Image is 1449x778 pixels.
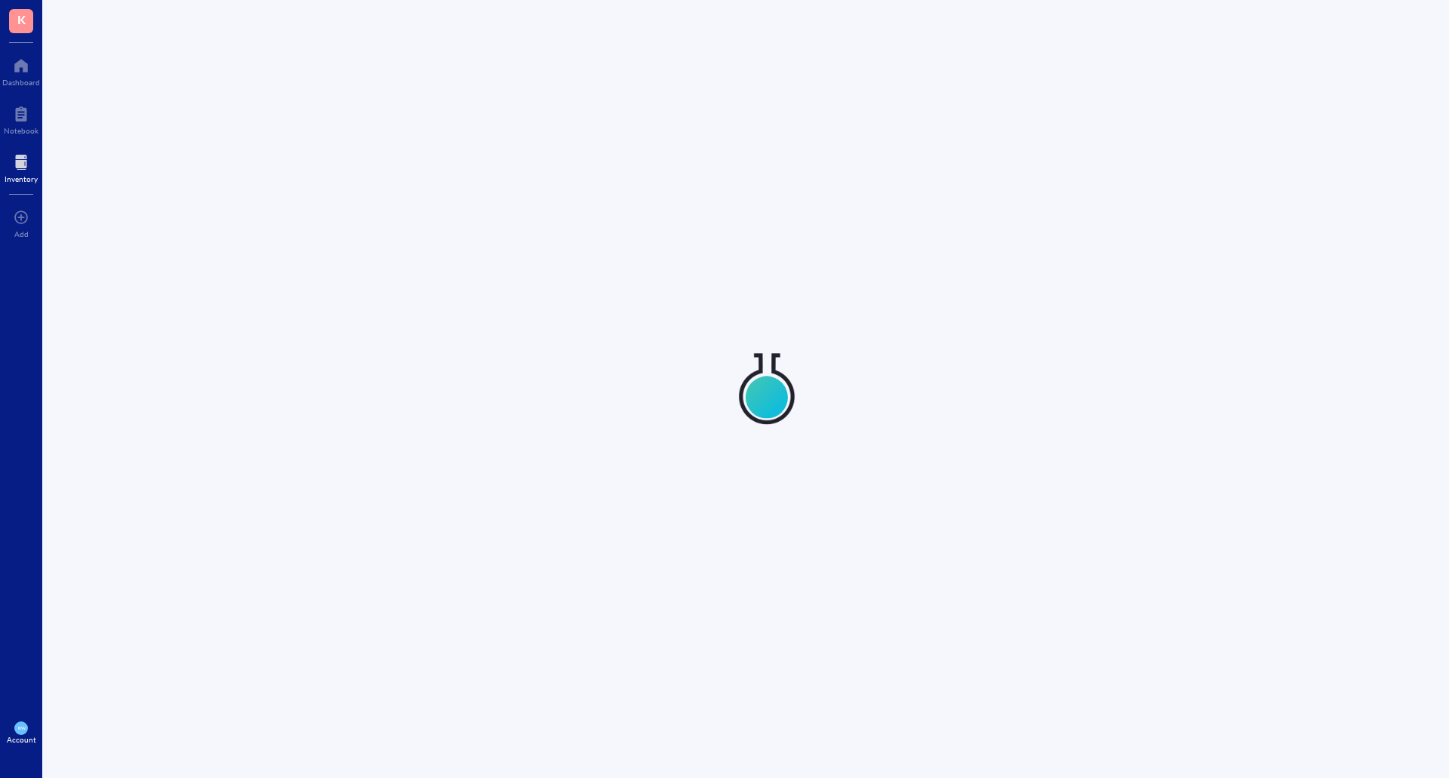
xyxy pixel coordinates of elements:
div: Inventory [5,174,38,183]
div: Notebook [4,126,38,135]
span: KW [17,725,25,730]
div: Add [14,229,29,238]
a: Inventory [5,150,38,183]
div: Account [7,735,36,744]
a: Dashboard [2,54,40,87]
div: Dashboard [2,78,40,87]
a: Notebook [4,102,38,135]
span: K [17,10,26,29]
